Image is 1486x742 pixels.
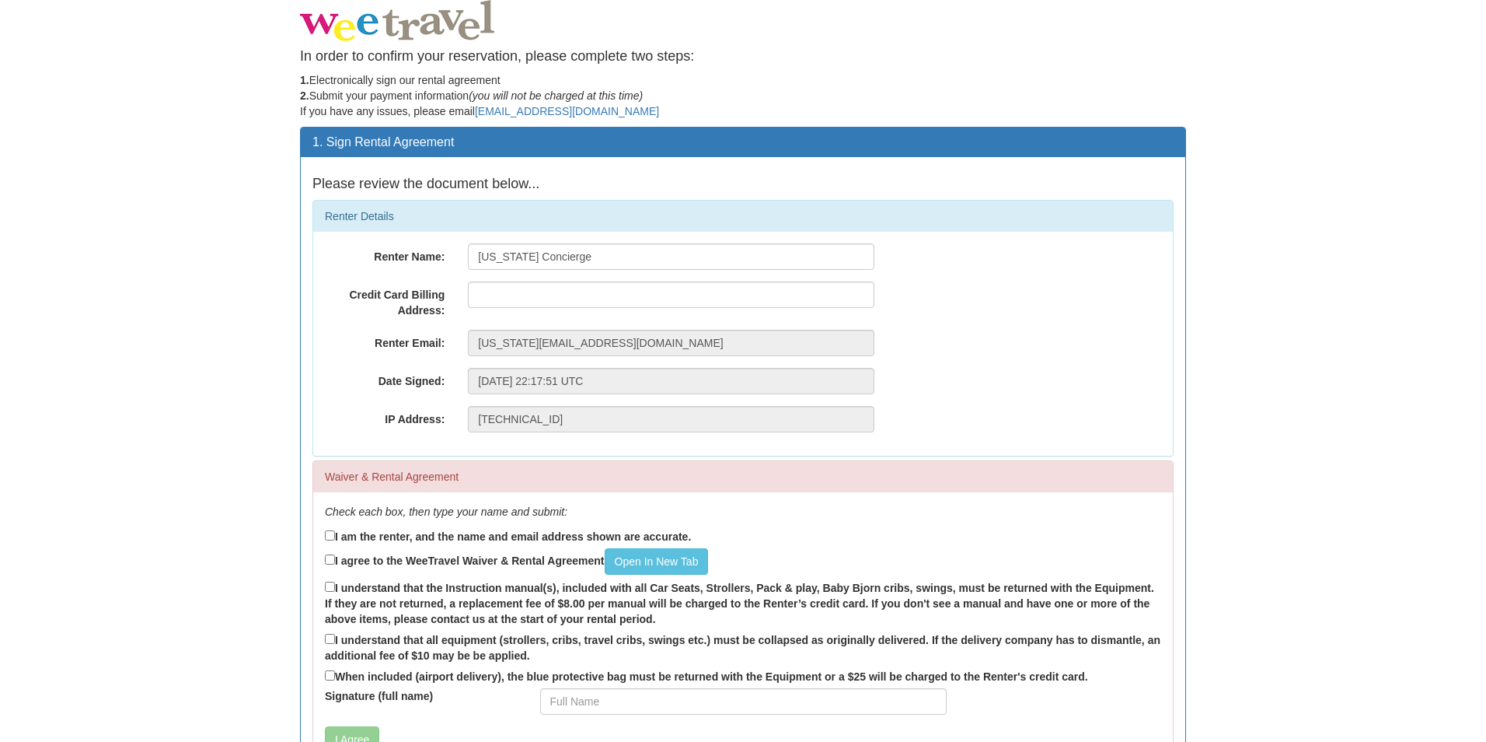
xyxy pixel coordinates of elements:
a: [EMAIL_ADDRESS][DOMAIN_NAME] [475,105,659,117]
input: I am the renter, and the name and email address shown are accurate. [325,530,335,541]
strong: 1. [300,74,309,86]
em: Check each box, then type your name and submit: [325,506,567,518]
a: Open In New Tab [605,548,709,575]
label: Signature (full name) [313,688,528,704]
label: Date Signed: [313,368,456,389]
label: Renter Email: [313,330,456,351]
label: I agree to the WeeTravel Waiver & Rental Agreement [325,548,708,575]
label: When included (airport delivery), the blue protective bag must be returned with the Equipment or ... [325,667,1088,684]
input: I understand that all equipment (strollers, cribs, travel cribs, swings etc.) must be collapsed a... [325,634,335,644]
input: When included (airport delivery), the blue protective bag must be returned with the Equipment or ... [325,670,335,681]
label: Renter Name: [313,243,456,264]
input: Full Name [540,688,947,715]
strong: 2. [300,89,309,102]
h4: Please review the document below... [312,177,1174,192]
h4: In order to confirm your reservation, please complete two steps: [300,49,1186,65]
div: Renter Details [313,201,1173,232]
label: IP Address: [313,406,456,427]
h3: 1. Sign Rental Agreement [312,135,1174,149]
input: I understand that the Instruction manual(s), included with all Car Seats, Strollers, Pack & play,... [325,582,335,592]
label: Credit Card Billing Address: [313,282,456,318]
label: I understand that the Instruction manual(s), included with all Car Seats, Strollers, Pack & play,... [325,579,1161,627]
label: I am the renter, and the name and email address shown are accurate. [325,527,691,544]
em: (you will not be charged at this time) [469,89,643,102]
label: I understand that all equipment (strollers, cribs, travel cribs, swings etc.) must be collapsed a... [325,631,1161,663]
div: Waiver & Rental Agreement [313,461,1173,492]
input: I agree to the WeeTravel Waiver & Rental AgreementOpen In New Tab [325,555,335,565]
p: Electronically sign our rental agreement Submit your payment information If you have any issues, ... [300,72,1186,119]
